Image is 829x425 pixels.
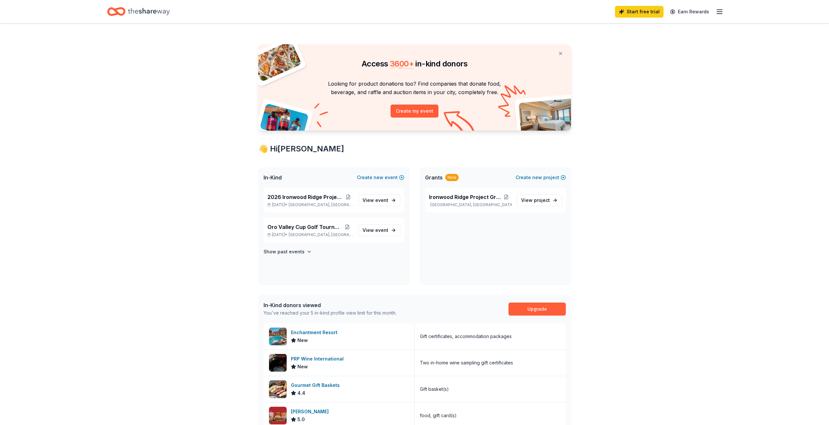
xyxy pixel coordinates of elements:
img: Image for Enchantment Resort [269,328,287,345]
div: 👋 Hi [PERSON_NAME] [258,144,571,154]
span: 3600 + [390,59,414,68]
button: Createnewproject [516,174,566,181]
img: Curvy arrow [444,111,476,135]
div: Gift basket(s) [420,385,449,393]
button: Show past events [264,248,312,256]
div: food, gift card(s) [420,412,457,419]
span: [GEOGRAPHIC_DATA], [GEOGRAPHIC_DATA] [289,202,353,207]
img: Image for Portillo's [269,407,287,424]
div: Gift certificates, accommodation packages [420,333,512,340]
h4: Show past events [264,248,305,256]
a: Upgrade [508,303,566,316]
p: [GEOGRAPHIC_DATA], [GEOGRAPHIC_DATA] [429,202,512,207]
span: 4.4 [297,389,305,397]
span: event [375,227,388,233]
span: project [534,197,550,203]
span: View [363,226,388,234]
a: Earn Rewards [666,6,713,18]
div: In-Kind donors viewed [264,301,396,309]
div: Two in-home wine sampling gift certificates [420,359,513,367]
span: 5.0 [297,416,305,423]
span: new [374,174,383,181]
span: event [375,197,388,203]
span: New [297,336,308,344]
div: You've reached your 5 in-kind profile view limit for this month. [264,309,396,317]
p: [DATE] • [267,232,353,237]
span: Oro Valley Cup Golf Tournament [267,223,341,231]
a: Start free trial [615,6,664,18]
a: View event [358,194,400,206]
a: Home [107,4,170,19]
p: Looking for product donations too? Find companies that donate food, beverage, and raffle and auct... [266,79,563,97]
span: Grants [425,174,443,181]
span: [GEOGRAPHIC_DATA], [GEOGRAPHIC_DATA] [289,232,353,237]
button: Createnewevent [357,174,404,181]
span: View [521,196,550,204]
div: PRP Wine International [291,355,346,363]
p: [DATE] • [267,202,353,207]
span: Ironwood Ridge Project Graduation [429,193,501,201]
div: [PERSON_NAME] [291,408,331,416]
a: View event [358,224,400,236]
div: Enchantment Resort [291,329,340,336]
img: Pizza [251,40,302,82]
img: Image for Gourmet Gift Baskets [269,380,287,398]
a: View project [517,194,562,206]
span: New [297,363,308,371]
span: Access in-kind donors [362,59,467,68]
div: Gourmet Gift Baskets [291,381,342,389]
span: In-Kind [264,174,282,181]
span: 2026 Ironwood Ridge Project Graduation [267,193,344,201]
img: Image for PRP Wine International [269,354,287,372]
span: new [532,174,542,181]
div: New [445,174,459,181]
span: View [363,196,388,204]
button: Create my event [391,105,438,118]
